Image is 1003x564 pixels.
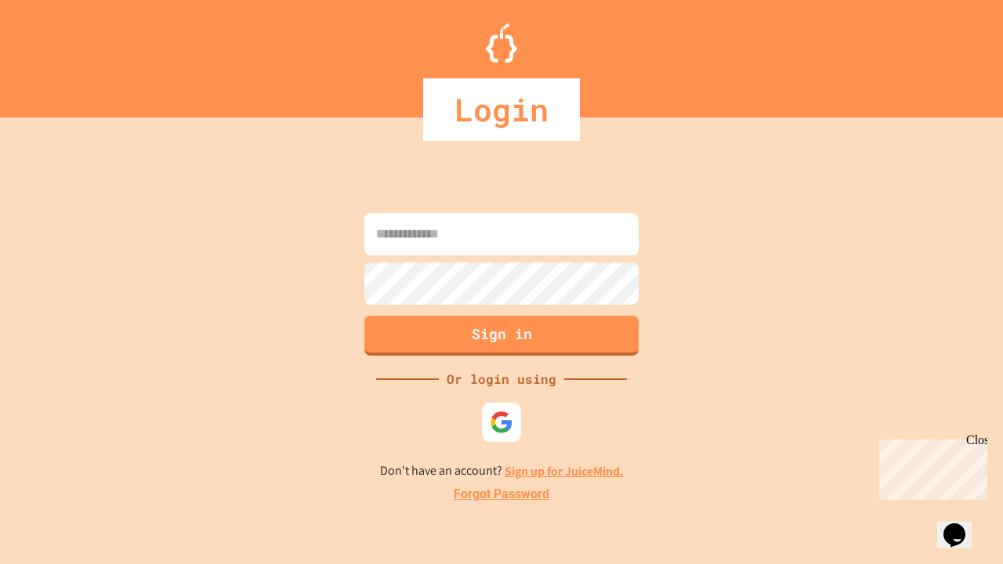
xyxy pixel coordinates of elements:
a: Sign up for JuiceMind. [505,463,624,479]
div: Or login using [439,370,564,389]
img: Logo.svg [486,23,517,63]
a: Forgot Password [454,485,549,504]
button: Sign in [364,316,639,356]
iframe: chat widget [937,501,987,548]
p: Don't have an account? [380,461,624,481]
div: Chat with us now!Close [6,6,108,99]
iframe: chat widget [873,433,987,500]
img: google-icon.svg [490,410,513,434]
div: Login [423,78,580,141]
